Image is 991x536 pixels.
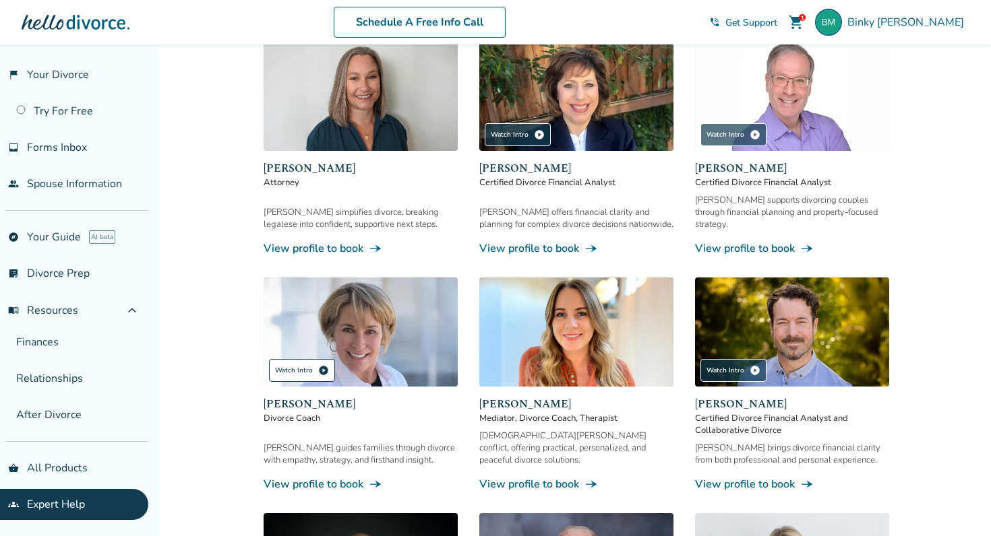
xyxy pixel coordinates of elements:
span: AI beta [89,230,115,244]
a: View profile to bookline_end_arrow_notch [264,241,458,256]
div: Watch Intro [700,359,767,382]
img: Desiree Howard [264,42,458,151]
span: line_end_arrow_notch [584,477,598,491]
span: Certified Divorce Financial Analyst [695,176,889,189]
span: Mediator, Divorce Coach, Therapist [479,412,673,424]
div: [PERSON_NAME] brings divorce financial clarity from both professional and personal experience. [695,442,889,466]
span: [PERSON_NAME] [264,160,458,176]
div: Watch Intro [485,123,551,146]
img: Kristen Howerton [479,277,673,387]
span: Binky [PERSON_NAME] [847,15,969,30]
span: [PERSON_NAME] [479,396,673,412]
span: people [8,178,19,189]
img: Kim Goodman [264,277,458,387]
div: [DEMOGRAPHIC_DATA][PERSON_NAME] conflict, offering practical, personalized, and peaceful divorce ... [479,430,673,466]
div: Watch Intro [269,359,335,382]
img: Jeff Landers [695,42,889,151]
span: menu_book [8,305,19,316]
span: [PERSON_NAME] [264,396,458,412]
img: Sandra Giudici [479,42,673,151]
a: View profile to bookline_end_arrow_notch [479,241,673,256]
span: flag_2 [8,69,19,80]
img: John Duffy [695,277,889,387]
span: [PERSON_NAME] [695,160,889,176]
span: shopping_basket [8,463,19,473]
span: inbox [8,142,19,153]
a: View profile to bookline_end_arrow_notch [695,477,889,492]
span: line_end_arrow_notch [369,477,382,491]
span: [PERSON_NAME] [695,396,889,412]
img: binkyvm@gmail.com [815,9,842,36]
a: View profile to bookline_end_arrow_notch [479,477,673,492]
span: Resources [8,303,78,318]
iframe: Chat Widget [924,471,991,536]
span: Divorce Coach [264,412,458,424]
span: Forms Inbox [27,140,87,155]
span: expand_less [124,302,140,319]
span: Certified Divorce Financial Analyst and Collaborative Divorce [695,412,889,436]
span: list_alt_check [8,268,19,279]
a: View profile to bookline_end_arrow_notch [695,241,889,256]
span: line_end_arrow_notch [584,242,598,255]
div: Watch Intro [700,123,767,146]
span: [PERSON_NAME] [479,160,673,176]
div: [PERSON_NAME] supports divorcing couples through financial planning and property-focused strategy. [695,194,889,230]
span: line_end_arrow_notch [800,242,814,255]
a: phone_in_talkGet Support [709,16,777,29]
span: groups [8,499,19,510]
span: Get Support [725,16,777,29]
a: View profile to bookline_end_arrow_notch [264,477,458,492]
a: Schedule A Free Info Call [334,7,506,38]
span: line_end_arrow_notch [369,242,382,255]
div: [PERSON_NAME] guides families through divorce with empathy, strategy, and firsthand insight. [264,442,458,466]
div: [PERSON_NAME] offers financial clarity and planning for complex divorce decisions nationwide. [479,206,673,230]
span: phone_in_talk [709,17,720,28]
span: play_circle [534,129,545,140]
div: 1 [799,14,806,21]
span: play_circle [750,129,760,140]
span: Certified Divorce Financial Analyst [479,176,673,189]
span: line_end_arrow_notch [800,477,814,491]
span: play_circle [318,365,329,376]
span: play_circle [750,365,760,376]
span: shopping_cart [788,14,804,30]
span: Attorney [264,176,458,189]
div: [PERSON_NAME] simplifies divorce, breaking legalese into confident, supportive next steps. [264,206,458,230]
span: explore [8,232,19,242]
